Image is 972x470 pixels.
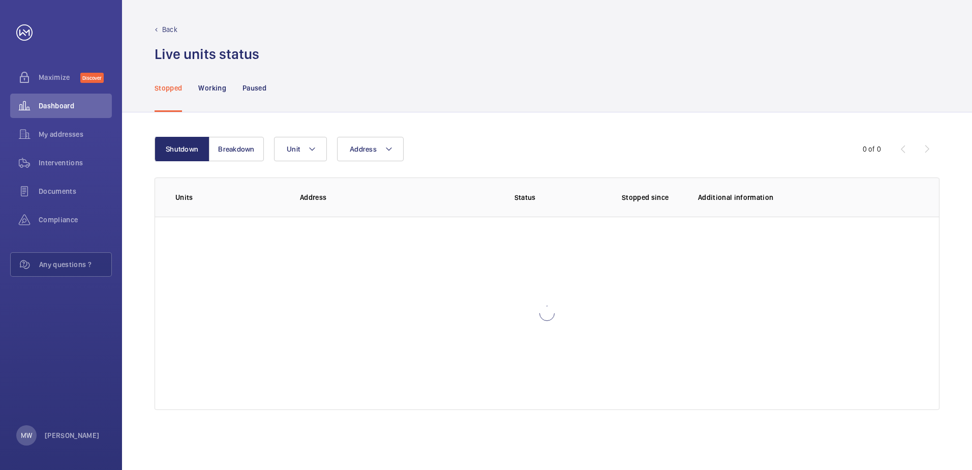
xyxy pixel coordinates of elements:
p: [PERSON_NAME] [45,430,100,440]
p: Working [198,83,226,93]
p: MW [21,430,32,440]
p: Stopped since [622,192,682,202]
span: Dashboard [39,101,112,111]
span: Address [350,145,377,153]
h1: Live units status [155,45,259,64]
p: Units [175,192,284,202]
button: Unit [274,137,327,161]
span: Interventions [39,158,112,168]
span: Any questions ? [39,259,111,270]
p: Stopped [155,83,182,93]
p: Address [300,192,444,202]
button: Shutdown [155,137,209,161]
span: Discover [80,73,104,83]
div: 0 of 0 [863,144,881,154]
p: Back [162,24,177,35]
span: Maximize [39,72,80,82]
span: Documents [39,186,112,196]
p: Additional information [698,192,919,202]
p: Status [451,192,598,202]
p: Paused [242,83,266,93]
span: My addresses [39,129,112,139]
button: Breakdown [209,137,264,161]
button: Address [337,137,404,161]
span: Unit [287,145,300,153]
span: Compliance [39,215,112,225]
